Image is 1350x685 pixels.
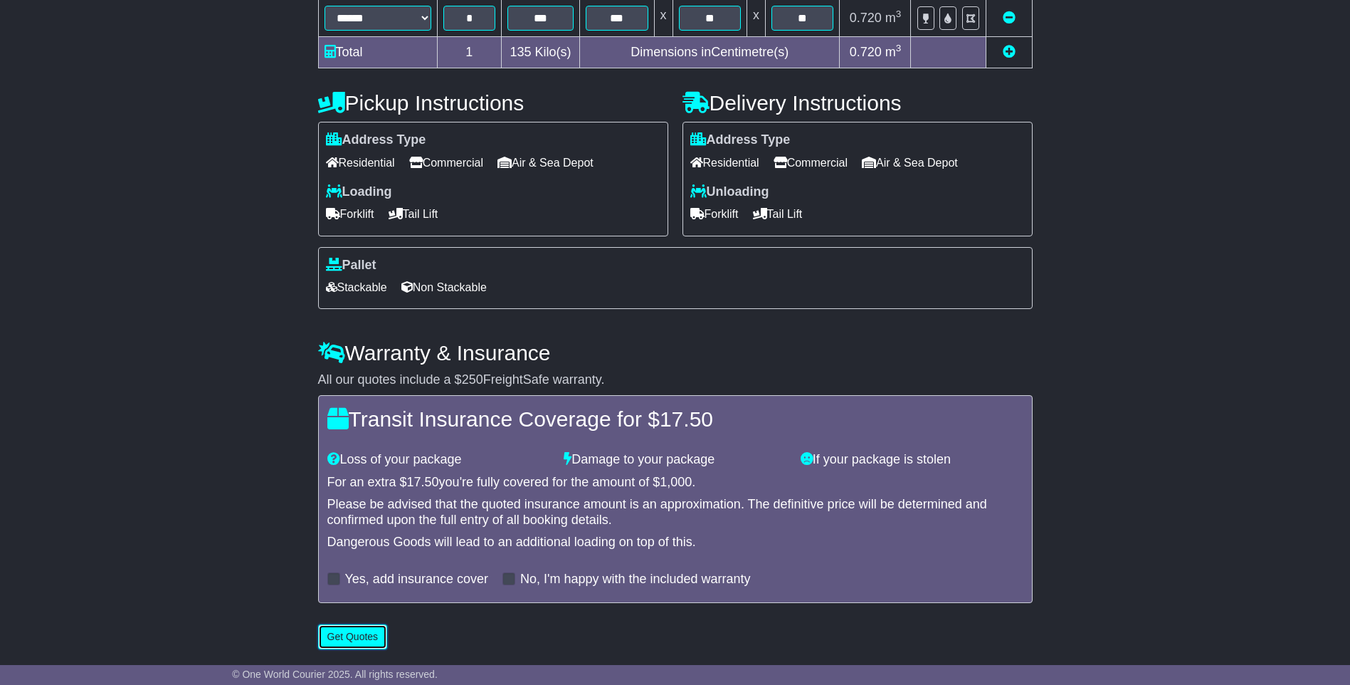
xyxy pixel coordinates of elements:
[326,203,374,225] span: Forklift
[327,535,1023,550] div: Dangerous Goods will lead to an additional loading on top of this.
[690,184,769,200] label: Unloading
[401,276,487,298] span: Non Stackable
[885,11,902,25] span: m
[318,91,668,115] h4: Pickup Instructions
[793,452,1030,468] div: If your package is stolen
[320,452,557,468] div: Loss of your package
[327,475,1023,491] div: For an extra $ you're fully covered for the amount of $ .
[345,572,488,587] label: Yes, add insurance cover
[326,152,395,174] span: Residential
[409,152,483,174] span: Commercial
[774,152,848,174] span: Commercial
[690,152,759,174] span: Residential
[850,11,882,25] span: 0.720
[326,258,376,273] label: Pallet
[327,407,1023,431] h4: Transit Insurance Coverage for $
[660,475,692,489] span: 1,000
[318,37,437,68] td: Total
[660,407,713,431] span: 17.50
[232,669,438,680] span: © One World Courier 2025. All rights reserved.
[327,497,1023,528] div: Please be advised that the quoted insurance amount is an approximation. The definitive price will...
[389,203,438,225] span: Tail Lift
[1003,11,1016,25] a: Remove this item
[580,37,840,68] td: Dimensions in Centimetre(s)
[318,372,1033,388] div: All our quotes include a $ FreightSafe warranty.
[690,132,791,148] label: Address Type
[510,45,532,59] span: 135
[520,572,751,587] label: No, I'm happy with the included warranty
[326,276,387,298] span: Stackable
[326,184,392,200] label: Loading
[896,43,902,53] sup: 3
[462,372,483,387] span: 250
[318,624,388,649] button: Get Quotes
[407,475,439,489] span: 17.50
[497,152,594,174] span: Air & Sea Depot
[682,91,1033,115] h4: Delivery Instructions
[437,37,502,68] td: 1
[557,452,793,468] div: Damage to your package
[862,152,958,174] span: Air & Sea Depot
[318,341,1033,365] h4: Warranty & Insurance
[326,132,426,148] label: Address Type
[690,203,739,225] span: Forklift
[850,45,882,59] span: 0.720
[896,9,902,19] sup: 3
[885,45,902,59] span: m
[502,37,580,68] td: Kilo(s)
[1003,45,1016,59] a: Add new item
[753,203,803,225] span: Tail Lift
